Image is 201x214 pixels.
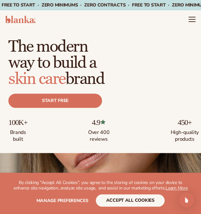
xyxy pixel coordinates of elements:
[96,194,165,207] button: accept all cookies
[5,15,35,23] img: logo
[36,198,88,204] span: Manage preferences
[8,94,102,108] a: Start free
[13,180,188,191] p: By clicking "Accept All Cookies", you agree to the storing of cookies on your device to enhance s...
[128,2,129,8] span: ·
[166,185,187,191] a: Learn More
[8,36,199,87] h1: The modern way to build a brand
[170,118,199,127] p: 450+
[8,118,27,127] p: 100K+
[84,118,113,127] p: 4.9
[8,127,27,143] p: Brands built
[36,194,88,207] button: Manage preferences
[188,15,196,23] summary: Menu
[2,2,132,8] span: Free to start · ZERO minimums · ZERO contracts
[84,127,113,143] p: Over 400 reviews
[170,127,199,143] p: High-quality products
[8,69,65,89] span: skin care
[179,192,194,208] div: Open Intercom Messenger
